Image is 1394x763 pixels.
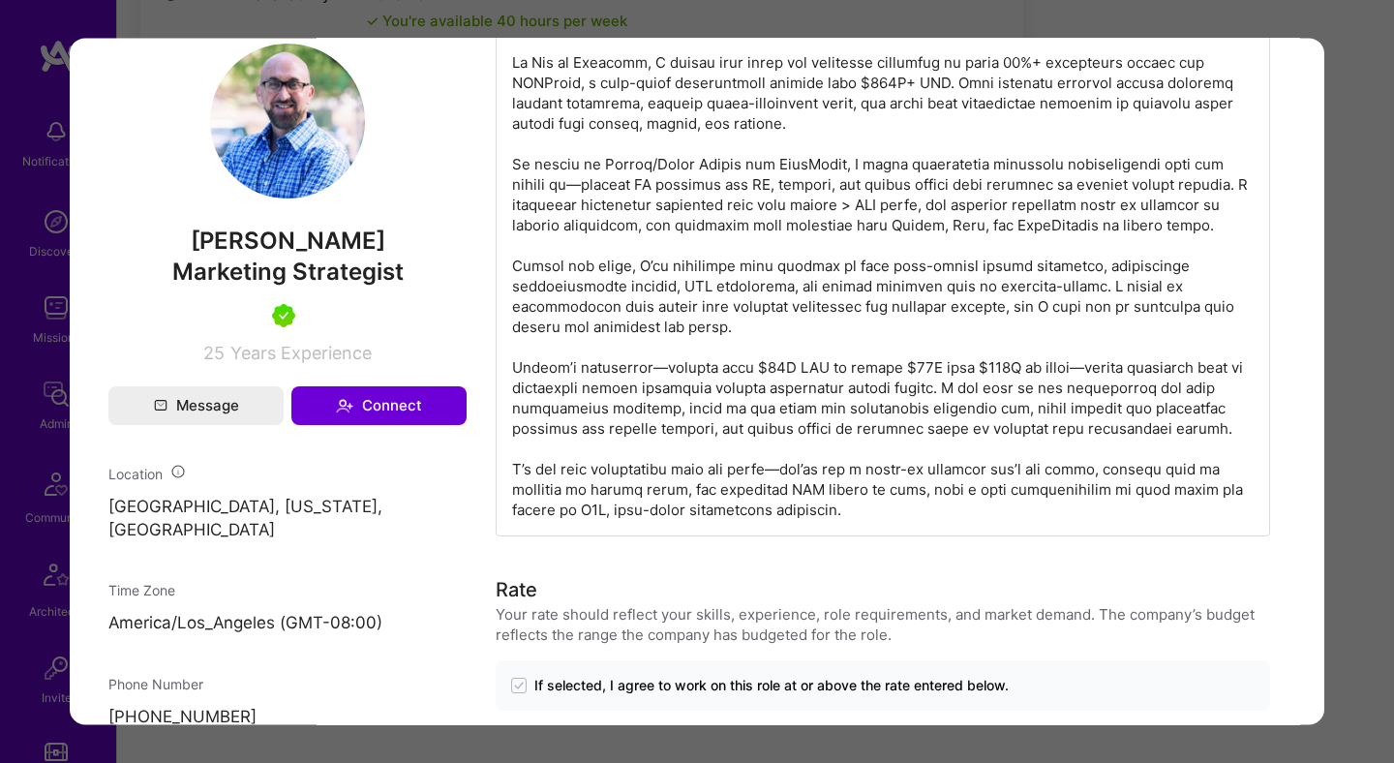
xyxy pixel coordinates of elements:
div: Location [108,464,467,484]
img: A.Teamer in Residence [272,304,295,327]
i: icon Mail [154,399,167,412]
div: Your rate should reflect your skills, experience, role requirements, and market demand. The compa... [496,605,1270,646]
div: Rate [496,576,537,605]
img: User Avatar [210,44,365,198]
p: [GEOGRAPHIC_DATA], [US_STATE], [GEOGRAPHIC_DATA] [108,496,467,542]
span: [PERSON_NAME] [108,227,467,256]
span: Marketing Strategist [172,258,404,286]
p: America/Los_Angeles (GMT-08:00 ) [108,613,467,636]
span: Years Experience [230,343,372,363]
button: Message [108,386,284,425]
p: [PHONE_NUMBER] [108,707,467,730]
span: Time Zone [108,583,175,599]
a: User Avatar [210,184,365,202]
span: Phone Number [108,677,203,693]
span: 25 [203,343,225,363]
button: Connect [291,386,467,425]
span: If selected, I agree to work on this role at or above the rate entered below. [534,677,1009,696]
div: modal [70,38,1324,724]
i: icon Connect [336,397,353,414]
